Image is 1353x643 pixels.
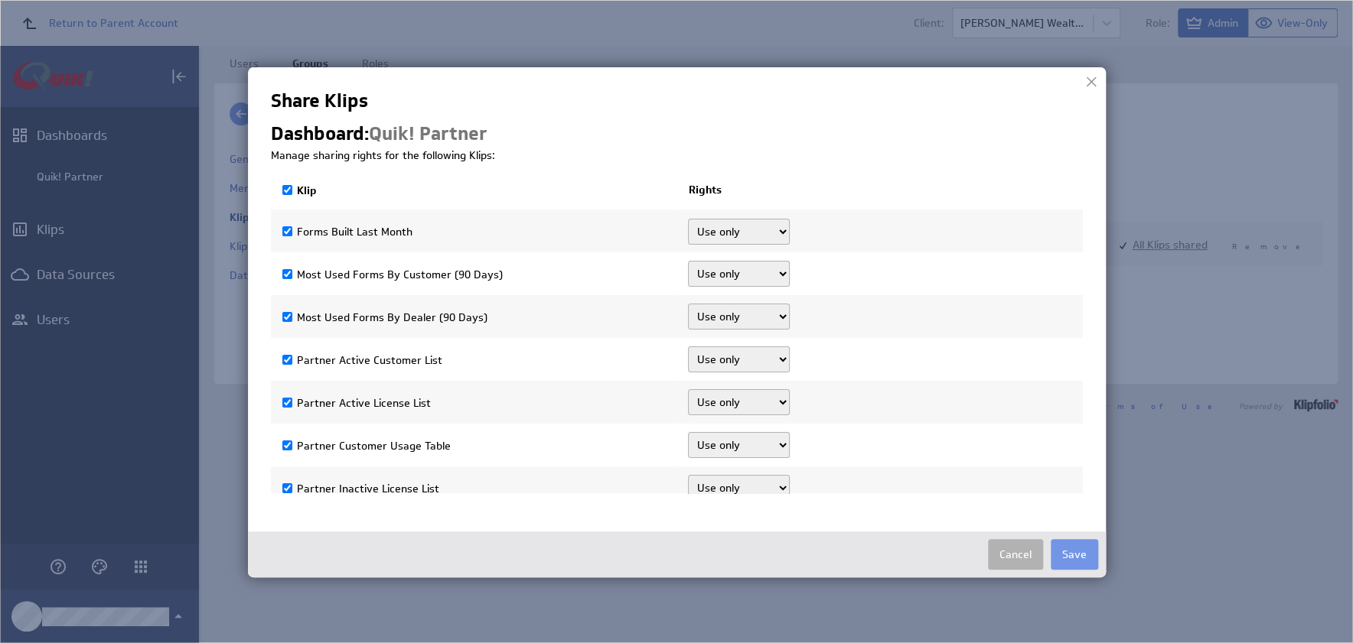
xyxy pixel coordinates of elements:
td: Partner Active License List [271,381,676,424]
td: Most Used Forms By Customer (90 Days) [271,252,676,295]
td: Partner Inactive License List [271,466,676,509]
button: Cancel [988,539,1043,570]
th: Rights [676,171,1082,209]
input: Klip [282,185,292,195]
td: Partner Active Customer List [271,338,676,381]
p: Manage sharing rights for the following Klips: [271,148,1083,162]
span: Quik! Partner [369,122,487,145]
h1: Share Klips [271,90,1083,112]
label: Klip [282,183,317,197]
td: Partner Customer Usage Table [271,424,676,466]
button: Save [1051,539,1098,570]
h1: Dashboard: [271,123,1052,145]
td: Most Used Forms By Dealer (90 Days) [271,295,676,338]
td: Forms Built Last Month [271,209,676,252]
